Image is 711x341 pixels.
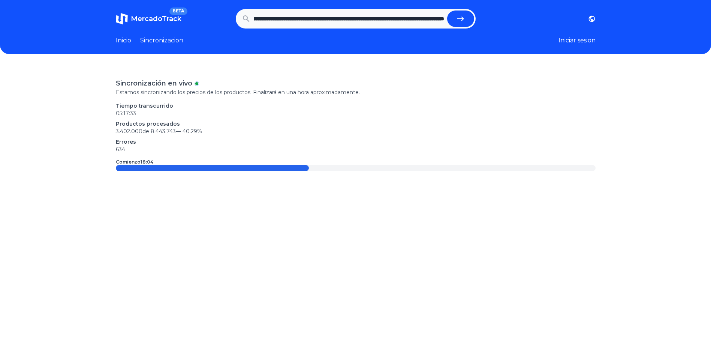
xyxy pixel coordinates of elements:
span: MercadoTrack [131,15,181,23]
a: Inicio [116,36,131,45]
p: Sincronización en vivo [116,78,192,89]
p: 634 [116,146,596,153]
time: 05:17:33 [116,110,136,117]
a: MercadoTrackBETA [116,13,181,25]
p: Errores [116,138,596,146]
p: Estamos sincronizando los precios de los productos. Finalizará en una hora aproximadamente. [116,89,596,96]
p: Productos procesados [116,120,596,128]
img: MercadoTrack [116,13,128,25]
p: Comienzo [116,159,153,165]
span: 40.29 % [183,128,202,135]
button: Iniciar sesion [558,36,596,45]
p: 3.402.000 de 8.443.743 — [116,128,596,135]
span: BETA [169,8,187,15]
p: Tiempo transcurrido [116,102,596,110]
a: Sincronizacion [140,36,183,45]
time: 18:04 [141,159,153,165]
